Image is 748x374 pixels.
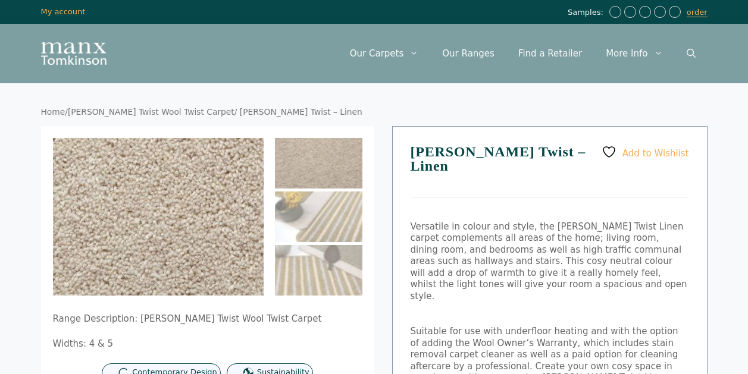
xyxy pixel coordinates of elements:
[41,42,107,65] img: Manx Tomkinson
[675,36,708,71] a: Open Search Bar
[275,245,362,296] img: Tomkinson Twist - Linen - Image 3
[594,36,674,71] a: More Info
[41,107,708,118] nav: Breadcrumb
[53,313,362,325] p: Range Description: [PERSON_NAME] Twist Wool Twist Carpet
[275,191,362,242] img: Tomkinson Twist - Linen - Image 2
[602,144,688,159] a: Add to Wishlist
[411,144,689,197] h1: [PERSON_NAME] Twist – Linen
[41,107,65,117] a: Home
[506,36,594,71] a: Find a Retailer
[687,8,708,17] a: order
[622,147,689,158] span: Add to Wishlist
[411,221,689,303] p: Versatile in colour and style, the [PERSON_NAME] Twist Linen carpet complements all areas of the ...
[430,36,506,71] a: Our Ranges
[338,36,708,71] nav: Primary
[68,107,234,117] a: [PERSON_NAME] Twist Wool Twist Carpet
[275,138,362,188] img: Tomkinson Twist - Linen
[53,338,362,350] p: Widths: 4 & 5
[568,8,606,18] span: Samples:
[338,36,431,71] a: Our Carpets
[41,7,86,16] a: My account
